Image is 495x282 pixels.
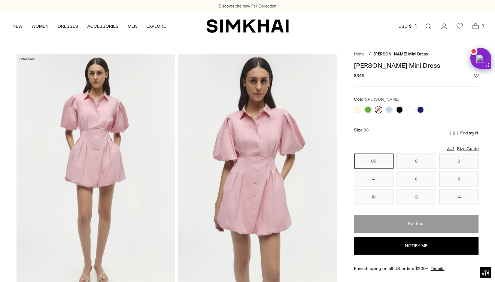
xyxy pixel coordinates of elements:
label: Size: [354,127,369,134]
a: WOMEN [31,18,49,34]
button: 8 [439,172,479,187]
span: [PERSON_NAME] [366,97,400,102]
button: USD $ [398,18,418,34]
span: $345 [354,72,364,79]
nav: breadcrumbs [354,51,479,58]
a: Details [431,265,444,272]
a: NEW [12,18,22,34]
div: / [369,51,371,58]
button: 0 [397,154,436,169]
a: ACCESSORIES [87,18,119,34]
button: 12 [397,189,436,204]
button: 00 [354,154,394,169]
button: Add to Wishlist [474,73,479,78]
iframe: Sign Up via Text for Offers [6,254,75,276]
a: SIMKHAI [206,19,289,33]
button: Notify me [354,237,479,255]
button: 4 [354,172,394,187]
span: 0 [479,22,486,29]
div: Free shipping on all US orders $200+ [354,265,479,272]
a: Open search modal [421,19,436,34]
a: Open cart modal [468,19,483,34]
a: Home [354,52,365,57]
h1: [PERSON_NAME] Mini Dress [354,62,479,69]
span: 00 [364,128,369,133]
button: 2 [439,154,479,169]
a: EXPLORE [146,18,166,34]
a: Go to the account page [437,19,452,34]
button: 10 [354,189,394,204]
a: Size Guide [446,144,479,154]
a: Wishlist [452,19,467,34]
span: [PERSON_NAME] Mini Dress [374,52,428,57]
button: 6 [397,172,436,187]
label: Color: [354,96,400,103]
a: Discover the new Fall Collection [219,3,276,9]
button: 14 [439,189,479,204]
a: MEN [128,18,137,34]
a: DRESSES [58,18,78,34]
